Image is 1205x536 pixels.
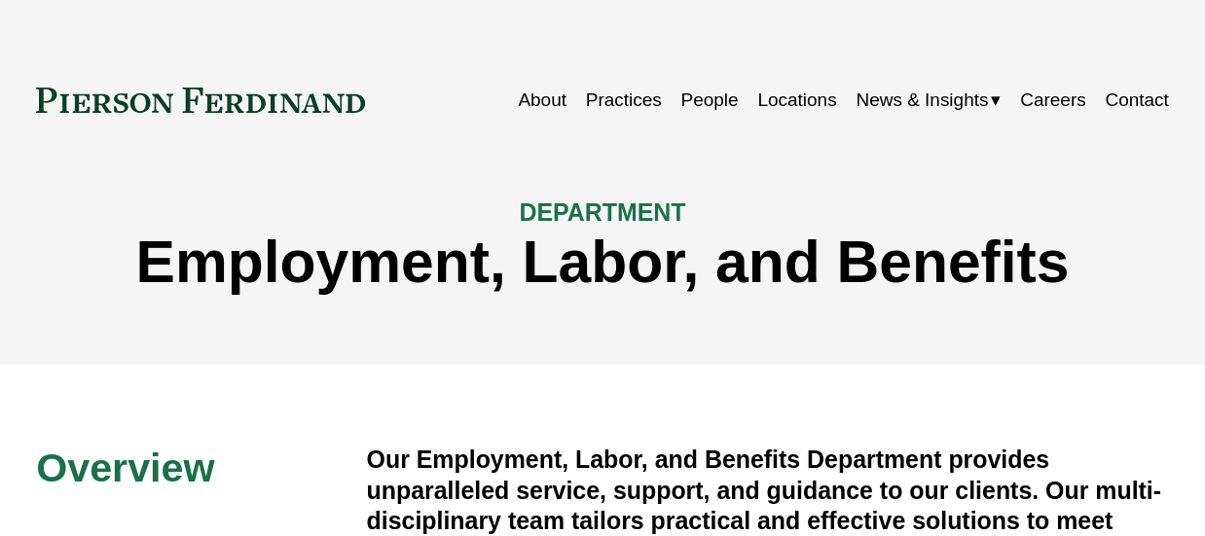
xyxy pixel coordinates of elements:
[856,84,988,117] span: News & Insights
[681,82,739,119] a: People
[519,198,685,226] span: DEPARTMENT
[1106,82,1169,119] a: Contact
[757,82,836,119] a: Locations
[1020,82,1085,119] a: Careers
[856,82,1001,119] a: folder dropdown
[36,229,1169,296] h1: Employment, Labor, and Benefits
[586,82,662,119] a: Practices
[36,446,214,490] span: Overview
[518,82,566,119] a: About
